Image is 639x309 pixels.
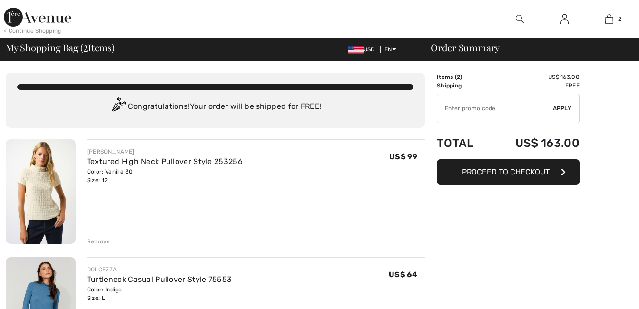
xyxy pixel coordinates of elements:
div: Remove [87,237,110,246]
span: Proceed to Checkout [462,167,550,176]
img: My Bag [605,13,613,25]
span: US$ 64 [389,270,417,279]
span: 2 [618,15,621,23]
img: Textured High Neck Pullover Style 253256 [6,139,76,244]
div: Congratulations! Your order will be shipped for FREE! [17,97,413,116]
div: DOLCEZZA [87,265,232,274]
div: Order Summary [419,43,633,52]
span: 2 [83,40,88,53]
div: Color: Indigo Size: L [87,285,232,302]
span: My Shopping Bag ( Items) [6,43,115,52]
a: 2 [587,13,631,25]
button: Proceed to Checkout [437,159,580,185]
a: Turtleneck Casual Pullover Style 75553 [87,275,232,284]
td: US$ 163.00 [489,127,580,159]
a: Textured High Neck Pullover Style 253256 [87,157,243,166]
a: Sign In [553,13,576,25]
img: My Info [560,13,569,25]
div: < Continue Shopping [4,27,61,35]
span: US$ 99 [389,152,417,161]
span: EN [384,46,396,53]
td: Free [489,81,580,90]
td: US$ 163.00 [489,73,580,81]
td: Shipping [437,81,489,90]
span: Apply [553,104,572,113]
img: search the website [516,13,524,25]
span: 2 [457,74,460,80]
img: 1ère Avenue [4,8,71,27]
div: [PERSON_NAME] [87,147,243,156]
td: Total [437,127,489,159]
img: US Dollar [348,46,364,54]
input: Promo code [437,94,553,123]
span: USD [348,46,379,53]
div: Color: Vanilla 30 Size: 12 [87,167,243,184]
img: Congratulation2.svg [109,97,128,116]
td: Items ( ) [437,73,489,81]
